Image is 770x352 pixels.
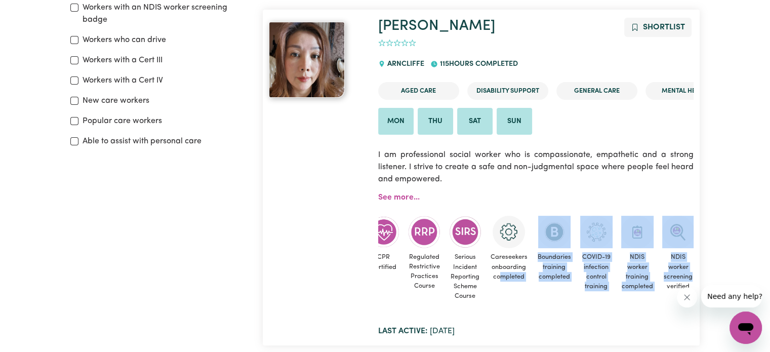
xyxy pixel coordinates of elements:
[378,37,416,49] div: add rating by typing an integer from 0 to 5 or pressing arrow keys
[580,216,613,248] img: CS Academy: COVID-19 Infection Control Training course completed
[368,216,400,248] img: Care and support worker has completed CPR Certification
[83,95,149,107] label: New care workers
[368,248,400,276] span: CPR Certified
[493,216,525,248] img: CS Academy: Careseekers Onboarding course completed
[83,135,201,147] label: Able to assist with personal care
[408,248,441,295] span: Regulated Restrictive Practices Course
[677,287,697,307] iframe: Close message
[378,108,414,135] li: Available on Mon
[6,7,61,15] span: Need any help?
[83,34,166,46] label: Workers who can drive
[643,23,685,31] span: Shortlist
[624,18,692,37] button: Add to shortlist
[83,115,162,127] label: Popular care workers
[497,108,532,135] li: Available on Sun
[378,82,459,100] li: Aged Care
[645,82,726,100] li: Mental Health
[556,82,637,100] li: General Care
[378,143,694,191] p: I am professional social worker who is compassionate, empathetic and a strong listener. I strive ...
[490,248,529,286] span: Careseekers onboarding completed
[378,193,420,202] a: See more...
[83,2,251,26] label: Workers with an NDIS worker screening badge
[83,74,163,87] label: Workers with a Cert IV
[537,248,572,286] span: Boundaries training completed
[378,19,495,33] a: [PERSON_NAME]
[662,248,695,295] span: NDIS worker screening verified
[621,216,654,248] img: CS Academy: Introduction to NDIS Worker Training course completed
[269,22,366,98] a: Hui
[449,248,481,305] span: Serious Incident Reporting Scheme Course
[269,22,345,98] img: View Hui's profile
[449,216,481,248] img: CS Academy: Serious Incident Reporting Scheme course completed
[83,54,163,66] label: Workers with a Cert III
[662,216,695,248] img: NDIS Worker Screening Verified
[408,216,440,248] img: CS Academy: Regulated Restrictive Practices course completed
[378,327,428,335] b: Last active:
[538,216,571,248] img: CS Academy: Boundaries in care and support work course completed
[418,108,453,135] li: Available on Thu
[378,327,455,335] span: [DATE]
[467,82,548,100] li: Disability Support
[621,248,654,295] span: NDIS worker training completed
[378,51,430,78] div: ARNCLIFFE
[730,311,762,344] iframe: Button to launch messaging window
[701,285,762,307] iframe: Message from company
[457,108,493,135] li: Available on Sat
[580,248,613,295] span: COVID-19 infection control training
[430,51,523,78] div: 115 hours completed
